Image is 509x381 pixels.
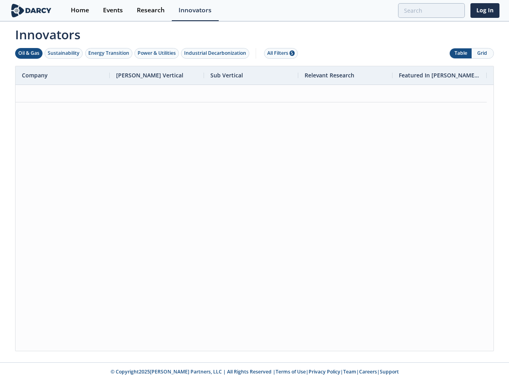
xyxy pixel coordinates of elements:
button: Power & Utilities [134,48,179,59]
a: Team [343,368,356,375]
div: All Filters [267,50,295,57]
span: Featured In [PERSON_NAME] Live [399,71,480,79]
a: Careers [359,368,377,375]
div: Sustainability [48,50,80,57]
span: [PERSON_NAME] Vertical [116,71,183,79]
div: Innovators [179,7,212,13]
button: Table [450,48,472,58]
span: Relevant Research [305,71,354,79]
span: Company [22,71,48,79]
div: Energy Transition [88,50,129,57]
span: Sub Vertical [210,71,243,79]
button: All Filters 5 [264,48,298,59]
img: logo-wide.svg [10,4,53,17]
button: Sustainability [45,48,83,59]
div: Home [71,7,89,13]
input: Advanced Search [398,3,465,18]
div: Research [137,7,165,13]
button: Energy Transition [85,48,132,59]
button: Industrial Decarbonization [181,48,249,59]
a: Support [380,368,399,375]
a: Terms of Use [276,368,306,375]
span: Innovators [10,22,499,44]
a: Log In [470,3,499,18]
button: Oil & Gas [15,48,43,59]
a: Privacy Policy [309,368,340,375]
button: Grid [472,48,493,58]
div: Power & Utilities [138,50,176,57]
span: 5 [289,50,295,56]
p: © Copyright 2025 [PERSON_NAME] Partners, LLC | All Rights Reserved | | | | | [11,368,498,375]
div: Industrial Decarbonization [184,50,246,57]
div: Oil & Gas [18,50,39,57]
div: Events [103,7,123,13]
